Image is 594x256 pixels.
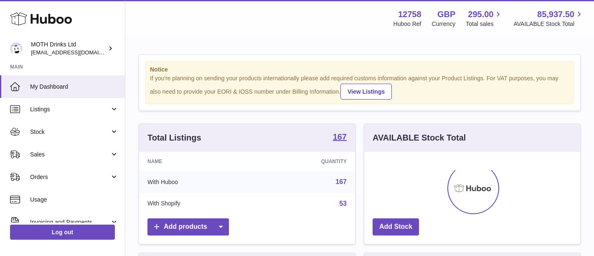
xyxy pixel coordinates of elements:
span: Stock [30,128,110,136]
h3: Total Listings [147,132,201,143]
a: 167 [335,178,347,185]
strong: GBP [437,9,455,20]
strong: Notice [150,66,569,74]
span: Usage [30,196,119,204]
span: 85,937.50 [537,9,574,20]
span: Orders [30,173,110,181]
div: Currency [432,20,456,28]
span: Sales [30,151,110,159]
span: [EMAIL_ADDRESS][DOMAIN_NAME] [31,49,123,56]
a: Log out [10,225,115,240]
img: internalAdmin-12758@internal.huboo.com [10,42,23,55]
a: 295.00 Total sales [466,9,503,28]
td: With Shopify [139,193,256,215]
div: Huboo Ref [393,20,421,28]
td: With Huboo [139,171,256,193]
strong: 167 [333,133,347,141]
span: AVAILABLE Stock Total [513,20,584,28]
span: Listings [30,105,110,113]
span: My Dashboard [30,83,119,91]
span: Invoicing and Payments [30,218,110,226]
a: Add products [147,218,229,236]
strong: 12758 [398,9,421,20]
span: 295.00 [468,9,493,20]
h3: AVAILABLE Stock Total [373,132,466,143]
a: 53 [339,200,347,207]
th: Name [139,152,256,171]
span: Total sales [466,20,503,28]
a: View Listings [340,84,392,100]
a: 167 [333,133,347,143]
th: Quantity [256,152,355,171]
div: MOTH Drinks Ltd [31,41,106,56]
a: 85,937.50 AVAILABLE Stock Total [513,9,584,28]
div: If you're planning on sending your products internationally please add required customs informati... [150,74,569,100]
a: Add Stock [373,218,419,236]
